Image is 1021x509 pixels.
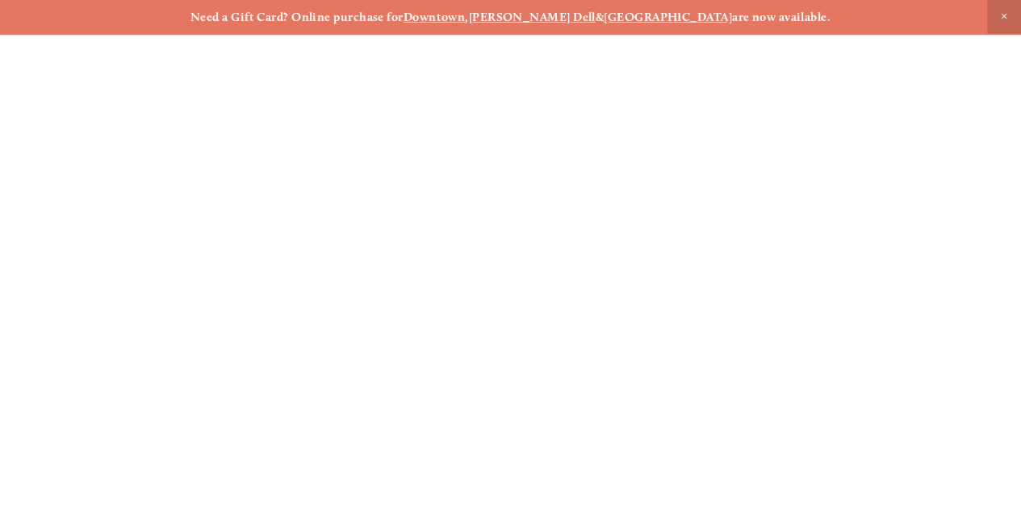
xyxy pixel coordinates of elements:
[465,10,468,24] strong: ,
[596,10,604,24] strong: &
[469,10,596,24] a: [PERSON_NAME] Dell
[190,10,404,24] strong: Need a Gift Card? Online purchase for
[604,10,732,24] a: [GEOGRAPHIC_DATA]
[404,10,466,24] a: Downtown
[732,10,831,24] strong: are now available.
